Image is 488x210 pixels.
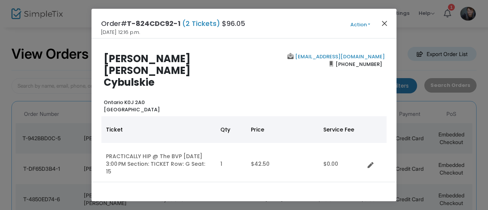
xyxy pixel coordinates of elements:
[246,116,319,143] th: Price
[246,143,319,185] td: $42.50
[380,18,390,28] button: Close
[104,52,191,89] b: [PERSON_NAME] [PERSON_NAME] Cybulskie
[101,29,140,36] span: [DATE] 12:16 p.m.
[101,18,245,29] h4: Order# $96.05
[101,143,216,185] td: PRACTICALLY HIP @ The BVP [DATE] 3:00 PM Section: TICKET Row: G Seat: 15
[333,58,385,70] span: [PHONE_NUMBER]
[337,21,383,29] button: Action
[104,99,160,114] b: Ontario K0J 2A0 [GEOGRAPHIC_DATA]
[216,116,246,143] th: Qty
[319,116,364,143] th: Service Fee
[319,143,364,185] td: $0.00
[101,116,216,143] th: Ticket
[127,19,180,28] span: T-824CDC92-1
[294,53,385,60] a: [EMAIL_ADDRESS][DOMAIN_NAME]
[216,143,246,185] td: 1
[180,19,222,28] span: (2 Tickets)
